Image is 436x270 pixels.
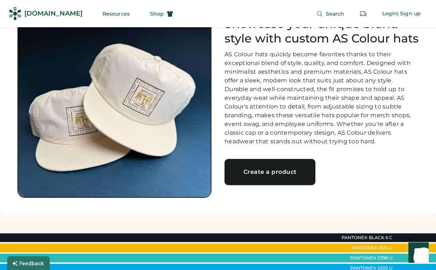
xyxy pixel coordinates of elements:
div: AS Colour hats quickly become favorites thanks to their exceptional blend of style, quality, and ... [225,50,419,146]
span: Search [326,11,344,16]
div: [DOMAIN_NAME] [24,9,82,18]
div: | Sign up [397,10,421,17]
a: Create a product [225,159,315,185]
h1: Showcase your unique brand style with custom AS Colour hats [225,17,419,46]
span: Shop [150,11,164,16]
img: Ecru color hat with logo printed on a blue background [18,5,211,197]
img: Rendered Logo - Screens [9,7,21,20]
iframe: Front Chat [401,237,433,269]
button: Resources [94,7,138,21]
div: Login [382,10,397,17]
button: Retrieve an order [356,7,371,21]
button: Search [308,7,353,21]
div: Create a product [233,169,307,175]
button: Shop [141,7,182,21]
